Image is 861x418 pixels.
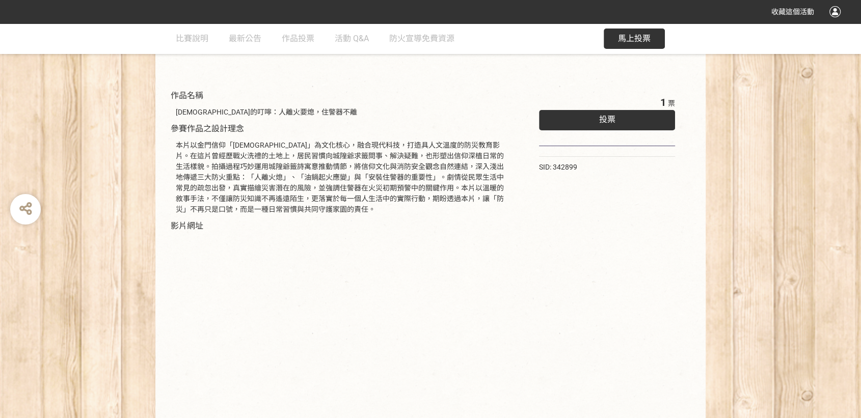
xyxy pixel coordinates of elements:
a: 作品投票 [282,23,314,54]
a: 防火宣導免費資源 [389,23,454,54]
span: 收藏這個活動 [771,8,814,16]
span: 作品名稱 [171,91,203,100]
span: 作品投票 [282,34,314,43]
span: 票 [668,99,675,107]
span: 比賽說明 [176,34,208,43]
span: 影片網址 [171,221,203,231]
a: 比賽說明 [176,23,208,54]
a: 最新公告 [229,23,261,54]
span: 馬上投票 [618,34,651,43]
span: SID: 342899 [539,163,577,171]
span: 1 [660,96,666,108]
span: 防火宣導免費資源 [389,34,454,43]
button: 馬上投票 [604,29,665,49]
span: 投票 [599,115,615,124]
span: 活動 Q&A [335,34,369,43]
span: 最新公告 [229,34,261,43]
div: 本片以金門信仰「[DEMOGRAPHIC_DATA]」為文化核心，融合現代科技，打造具人文溫度的防災教育影片。在這片曾經歷戰火洗禮的土地上，居民習慣向城隍爺求籤問事、解決疑難，也形塑出信仰深植日... [176,140,508,215]
a: 活動 Q&A [335,23,369,54]
span: 參賽作品之設計理念 [171,124,244,133]
div: [DEMOGRAPHIC_DATA]的叮嚀：人離火要熄，住警器不離 [176,107,508,118]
